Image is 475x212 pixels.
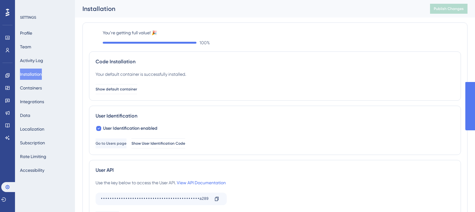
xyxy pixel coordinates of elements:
a: View API Documentation [177,180,226,185]
div: SETTINGS [20,15,71,20]
button: Activity Log [20,55,43,66]
span: User Identification enabled [103,125,157,132]
button: Show User Identification Code [131,138,185,148]
button: Data [20,110,30,121]
div: User Identification [96,112,454,120]
span: 100 % [200,39,210,46]
span: Go to Users page [96,141,126,146]
button: Go to Users page [96,138,126,148]
button: Subscription [20,137,45,148]
div: ••••••••••••••••••••••••••••••••••••••••••••a289 [101,194,209,204]
button: Localization [20,123,44,135]
button: Containers [20,82,42,94]
span: Publish Changes [434,6,464,11]
span: Show User Identification Code [131,141,185,146]
button: Profile [20,27,32,39]
button: Integrations [20,96,44,107]
button: Publish Changes [430,4,468,14]
button: Accessibility [20,165,44,176]
label: You’re getting full value! 🎉 [103,29,461,36]
div: Code Installation [96,58,454,65]
div: Installation [82,4,414,13]
iframe: UserGuiding AI Assistant Launcher [449,187,468,206]
button: Show default container [96,84,137,94]
div: User API [96,166,454,174]
div: Use the key below to access the User API. [96,179,226,186]
button: Installation [20,69,42,80]
span: Show default container [96,87,137,92]
button: Team [20,41,31,52]
button: Rate Limiting [20,151,46,162]
div: Your default container is successfully installed. [96,70,186,78]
